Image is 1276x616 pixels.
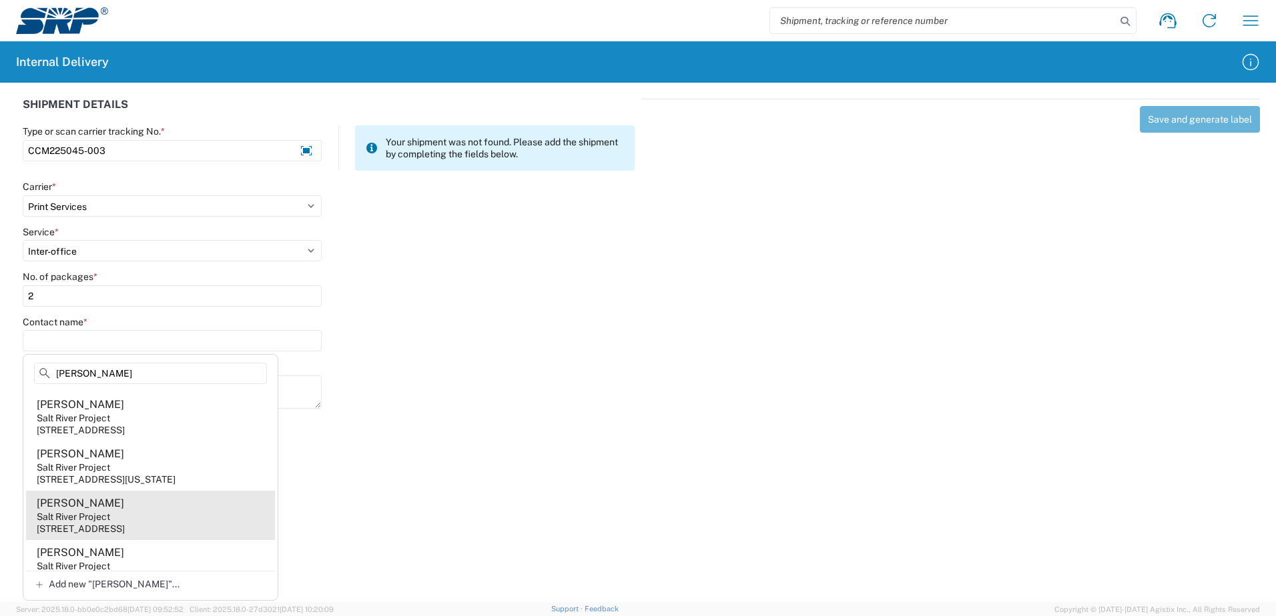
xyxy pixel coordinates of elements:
[37,397,124,412] div: [PERSON_NAME]
[37,496,124,511] div: [PERSON_NAME]
[23,181,56,193] label: Carrier
[49,578,180,590] span: Add new "[PERSON_NAME]"...
[16,605,184,613] span: Server: 2025.18.0-bb0e0c2bd68
[37,461,110,473] div: Salt River Project
[190,605,334,613] span: Client: 2025.18.0-27d3021
[23,316,87,328] label: Contact name
[37,560,110,572] div: Salt River Project
[16,54,109,70] h2: Internal Delivery
[37,473,176,485] div: [STREET_ADDRESS][US_STATE]
[37,447,124,461] div: [PERSON_NAME]
[127,605,184,613] span: [DATE] 09:52:52
[37,424,125,436] div: [STREET_ADDRESS]
[23,99,635,125] div: SHIPMENT DETAILS
[23,226,59,238] label: Service
[585,605,619,613] a: Feedback
[386,136,624,160] span: Your shipment was not found. Please add the shipment by completing the fields below.
[37,523,125,535] div: [STREET_ADDRESS]
[1054,603,1260,615] span: Copyright © [DATE]-[DATE] Agistix Inc., All Rights Reserved
[37,545,124,560] div: [PERSON_NAME]
[37,412,110,424] div: Salt River Project
[551,605,585,613] a: Support
[37,511,110,523] div: Salt River Project
[23,271,97,283] label: No. of packages
[16,7,108,34] img: srp
[280,605,334,613] span: [DATE] 10:20:09
[23,125,165,137] label: Type or scan carrier tracking No.
[770,8,1116,33] input: Shipment, tracking or reference number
